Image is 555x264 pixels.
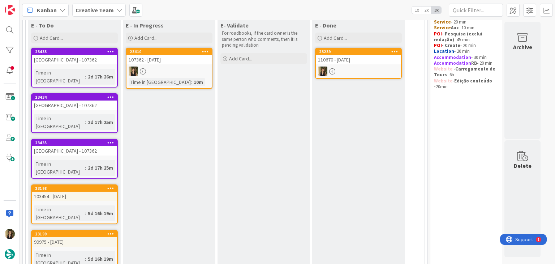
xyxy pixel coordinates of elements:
[5,229,15,239] img: SP
[434,60,498,66] p: - 20 min
[126,48,212,64] div: 23410107362 - [DATE]
[32,94,117,110] div: 23434[GEOGRAPHIC_DATA] - 107362
[422,7,431,14] span: 2x
[5,249,15,259] img: avatar
[130,49,212,54] div: 23410
[434,19,498,25] p: - 20 min
[222,30,306,48] p: For roadbooks, if the card owner is the same person who comments, then it is pending validation
[471,60,477,66] strong: RB
[32,48,117,64] div: 23433[GEOGRAPHIC_DATA] - 107362
[220,22,249,29] span: E- Validate
[126,48,212,89] a: 23410107362 - [DATE]SPTime in [GEOGRAPHIC_DATA]:10m
[85,209,86,217] span: :
[37,6,57,14] span: Kanban
[316,55,401,64] div: 110670 - [DATE]
[32,140,117,146] div: 23435
[514,161,532,170] div: Delete
[126,67,212,76] div: SP
[434,48,498,54] p: - 20 min
[126,55,212,64] div: 107362 - [DATE]
[86,209,115,217] div: 5d 16h 19m
[434,25,498,31] p: - 10 min
[191,78,192,86] span: :
[434,31,498,43] p: - 45 min
[434,31,442,37] strong: POI
[32,146,117,156] div: [GEOGRAPHIC_DATA] - 107362
[35,140,117,145] div: 23435
[31,184,118,224] a: 23198103454 - [DATE]Time in [GEOGRAPHIC_DATA]:5d 16h 19m
[32,231,117,237] div: 23199
[434,43,498,48] p: - 20 min
[85,73,86,81] span: :
[434,25,451,31] strong: Service
[129,67,138,76] img: SP
[229,55,252,62] span: Add Card...
[31,48,118,88] a: 23433[GEOGRAPHIC_DATA] - 107362Time in [GEOGRAPHIC_DATA]:2d 17h 26m
[15,1,33,10] span: Support
[315,48,402,79] a: 23239110670 - [DATE]SP
[34,69,85,85] div: Time in [GEOGRAPHIC_DATA]
[315,22,336,29] span: E - Done
[434,66,453,72] strong: Website
[32,192,117,201] div: 103454 - [DATE]
[34,160,85,176] div: Time in [GEOGRAPHIC_DATA]
[451,25,459,31] strong: Aux
[126,22,164,29] span: E - In Progress
[31,139,118,179] a: 23435[GEOGRAPHIC_DATA] - 107362Time in [GEOGRAPHIC_DATA]:2d 17h 25m
[134,35,158,41] span: Add Card...
[412,7,422,14] span: 1x
[32,94,117,101] div: 23434
[434,60,471,66] strong: Accommodation
[32,231,117,247] div: 2319999975 - [DATE]
[76,7,114,14] b: Creative Team
[32,48,117,55] div: 23433
[513,43,532,51] div: Archive
[34,114,85,130] div: Time in [GEOGRAPHIC_DATA]
[316,48,401,64] div: 23239110670 - [DATE]
[32,101,117,110] div: [GEOGRAPHIC_DATA] - 107362
[85,164,86,172] span: :
[126,48,212,55] div: 23410
[85,118,86,126] span: :
[434,48,454,54] strong: Location
[32,185,117,192] div: 23198
[40,35,63,41] span: Add Card...
[86,73,115,81] div: 2d 17h 26m
[35,95,117,100] div: 23434
[32,185,117,201] div: 23198103454 - [DATE]
[5,5,15,15] img: Visit kanbanzone.com
[31,22,54,29] span: E - To Do
[85,255,86,263] span: :
[32,237,117,247] div: 99975 - [DATE]
[192,78,205,86] div: 10m
[431,7,441,14] span: 3x
[34,205,85,221] div: Time in [GEOGRAPHIC_DATA]
[318,67,327,76] img: SP
[434,54,471,60] strong: Accommodation
[319,49,401,54] div: 23239
[86,118,115,126] div: 2d 17h 25m
[316,48,401,55] div: 23239
[32,140,117,156] div: 23435[GEOGRAPHIC_DATA] - 107362
[86,255,115,263] div: 5d 16h 19m
[434,19,451,25] strong: Service
[434,55,498,60] p: - 30 min
[434,78,493,90] strong: Edição conteúdo -
[35,186,117,191] div: 23198
[38,3,39,9] div: 1
[129,78,191,86] div: Time in [GEOGRAPHIC_DATA]
[32,55,117,64] div: [GEOGRAPHIC_DATA] - 107362
[434,42,442,48] strong: POI
[434,31,483,43] strong: - Pesquisa (exclui redação)
[35,49,117,54] div: 23433
[31,93,118,133] a: 23434[GEOGRAPHIC_DATA] - 107362Time in [GEOGRAPHIC_DATA]:2d 17h 25m
[86,164,115,172] div: 2d 17h 25m
[434,66,498,78] p: - - 6h
[324,35,347,41] span: Add Card...
[434,78,498,90] p: - 20min
[442,42,460,48] strong: - Create
[449,4,503,17] input: Quick Filter...
[434,66,496,78] strong: Carregamento de Tours
[434,78,453,84] strong: Website
[35,231,117,237] div: 23199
